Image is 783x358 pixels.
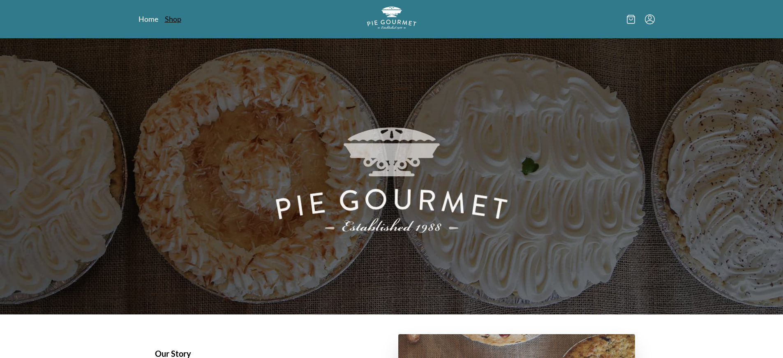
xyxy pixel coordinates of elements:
[367,7,416,29] img: logo
[645,14,655,24] button: Menu
[139,14,158,24] a: Home
[165,14,181,24] a: Shop
[367,7,416,32] a: Logo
